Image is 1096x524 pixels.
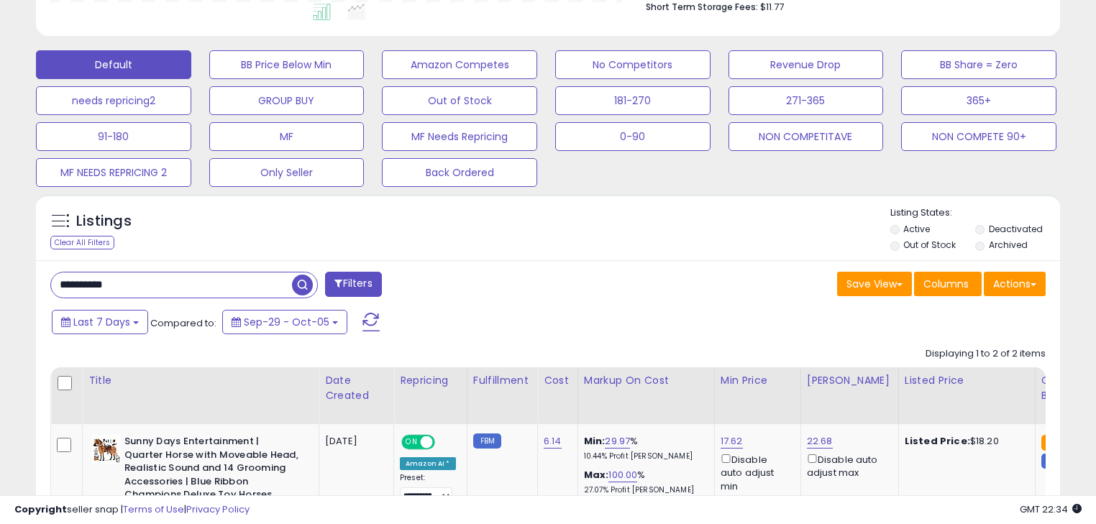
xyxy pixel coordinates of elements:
small: FBM [1041,454,1069,469]
button: No Competitors [555,50,711,79]
button: Amazon Competes [382,50,537,79]
div: Listed Price [905,373,1029,388]
div: Preset: [400,473,456,505]
button: BB Price Below Min [209,50,365,79]
a: Terms of Use [123,502,184,516]
button: Revenue Drop [729,50,884,79]
div: Cost [544,373,572,388]
div: Title [88,373,313,388]
b: Max: [584,468,609,482]
button: MF [209,122,365,151]
button: 181-270 [555,86,711,115]
b: Short Term Storage Fees: [646,1,758,13]
p: 10.44% Profit [PERSON_NAME] [584,451,703,461]
button: BB Share = Zero [901,50,1056,79]
span: Sep-29 - Oct-05 [244,315,329,329]
p: Listing States: [890,206,1061,220]
label: Archived [989,239,1028,251]
button: Filters [325,272,381,297]
a: Privacy Policy [186,502,250,516]
div: [PERSON_NAME] [807,373,892,388]
span: 2025-10-13 22:34 GMT [1020,502,1082,516]
div: Fulfillment [473,373,531,388]
button: MF Needs Repricing [382,122,537,151]
label: Deactivated [989,223,1043,235]
div: % [584,469,703,495]
span: ON [403,436,421,449]
button: Actions [984,272,1046,296]
button: NON COMPETE 90+ [901,122,1056,151]
button: needs repricing2 [36,86,191,115]
button: 365+ [901,86,1056,115]
b: Listed Price: [905,434,970,448]
div: % [584,435,703,461]
div: Displaying 1 to 2 of 2 items [926,347,1046,361]
button: Default [36,50,191,79]
button: GROUP BUY [209,86,365,115]
div: Repricing [400,373,461,388]
div: Disable auto adjust max [807,451,887,479]
label: Active [903,223,930,235]
button: Out of Stock [382,86,537,115]
button: 271-365 [729,86,884,115]
span: Columns [923,277,969,291]
b: Min: [584,434,606,448]
div: Min Price [721,373,795,388]
button: Sep-29 - Oct-05 [222,310,347,334]
a: 29.97 [605,434,630,449]
span: OFF [433,436,456,449]
div: seller snap | | [14,503,250,517]
button: 91-180 [36,122,191,151]
div: $18.20 [905,435,1024,448]
small: FBM [473,433,501,449]
a: 22.68 [807,434,833,449]
button: Save View [837,272,912,296]
img: 51Sj6yRTMqL._SL40_.jpg [92,435,121,464]
a: 17.62 [721,434,743,449]
button: Only Seller [209,158,365,187]
strong: Copyright [14,502,67,516]
b: Sunny Days Entertainment | Quarter Horse with Moveable Head, Realistic Sound and 14 Grooming Acce... [124,435,299,505]
span: Last 7 Days [73,315,130,329]
small: FBA [1041,435,1068,451]
button: NON COMPETITAVE [729,122,884,151]
th: The percentage added to the cost of goods (COGS) that forms the calculator for Min & Max prices. [577,367,714,424]
a: 6.14 [544,434,562,449]
button: Last 7 Days [52,310,148,334]
button: Columns [914,272,982,296]
div: Markup on Cost [584,373,708,388]
button: Back Ordered [382,158,537,187]
div: [DATE] [325,435,383,448]
h5: Listings [76,211,132,231]
div: Date Created [325,373,388,403]
button: MF NEEDS REPRICING 2 [36,158,191,187]
span: Compared to: [150,316,216,330]
a: 100.00 [608,468,637,482]
button: 0-90 [555,122,711,151]
div: Disable auto adjust min [721,451,790,493]
div: Amazon AI * [400,457,456,470]
div: Clear All Filters [50,236,114,249]
label: Out of Stock [903,239,956,251]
